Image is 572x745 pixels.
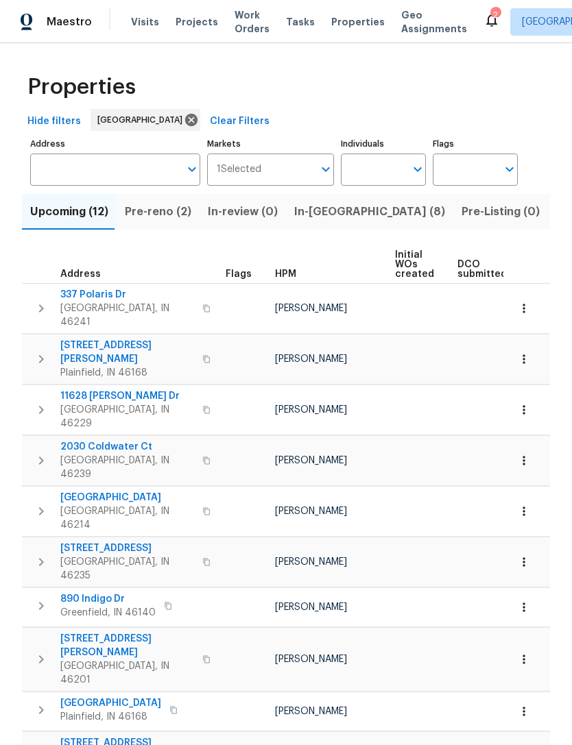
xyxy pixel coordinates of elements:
[275,557,347,567] span: [PERSON_NAME]
[275,304,347,313] span: [PERSON_NAME]
[60,491,194,504] span: [GEOGRAPHIC_DATA]
[275,354,347,364] span: [PERSON_NAME]
[60,288,194,302] span: 337 Polaris Dr
[60,440,194,454] span: 2030 Coldwater Ct
[275,405,347,415] span: [PERSON_NAME]
[210,113,270,130] span: Clear Filters
[60,339,194,366] span: [STREET_ADDRESS][PERSON_NAME]
[207,140,335,148] label: Markets
[60,269,101,279] span: Address
[27,113,81,130] span: Hide filters
[275,707,347,716] span: [PERSON_NAME]
[235,8,270,36] span: Work Orders
[294,202,445,221] span: In-[GEOGRAPHIC_DATA] (8)
[60,541,194,555] span: [STREET_ADDRESS]
[60,710,161,724] span: Plainfield, IN 46168
[457,260,507,279] span: DCO submitted
[60,454,194,481] span: [GEOGRAPHIC_DATA], IN 46239
[60,302,194,329] span: [GEOGRAPHIC_DATA], IN 46241
[47,15,92,29] span: Maestro
[316,160,335,179] button: Open
[125,202,191,221] span: Pre-reno (2)
[60,632,194,659] span: [STREET_ADDRESS][PERSON_NAME]
[341,140,426,148] label: Individuals
[176,15,218,29] span: Projects
[208,202,278,221] span: In-review (0)
[60,504,194,532] span: [GEOGRAPHIC_DATA], IN 46214
[60,366,194,380] span: Plainfield, IN 46168
[433,140,518,148] label: Flags
[226,269,252,279] span: Flags
[30,140,200,148] label: Address
[27,80,136,94] span: Properties
[91,109,200,131] div: [GEOGRAPHIC_DATA]
[60,555,194,583] span: [GEOGRAPHIC_DATA], IN 46235
[286,17,315,27] span: Tasks
[97,113,188,127] span: [GEOGRAPHIC_DATA]
[331,15,385,29] span: Properties
[131,15,159,29] span: Visits
[204,109,275,134] button: Clear Filters
[500,160,519,179] button: Open
[408,160,427,179] button: Open
[275,506,347,516] span: [PERSON_NAME]
[30,202,108,221] span: Upcoming (12)
[60,659,194,687] span: [GEOGRAPHIC_DATA], IN 46201
[60,696,161,710] span: [GEOGRAPHIC_DATA]
[395,250,434,279] span: Initial WOs created
[275,655,347,664] span: [PERSON_NAME]
[60,389,194,403] span: 11628 [PERSON_NAME] Dr
[22,109,86,134] button: Hide filters
[275,269,296,279] span: HPM
[60,592,156,606] span: 890 Indigo Dr
[275,602,347,612] span: [PERSON_NAME]
[217,164,261,175] span: 1 Selected
[275,456,347,465] span: [PERSON_NAME]
[401,8,467,36] span: Geo Assignments
[182,160,202,179] button: Open
[462,202,540,221] span: Pre-Listing (0)
[60,403,194,430] span: [GEOGRAPHIC_DATA], IN 46229
[490,8,500,22] div: 2
[60,606,156,620] span: Greenfield, IN 46140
